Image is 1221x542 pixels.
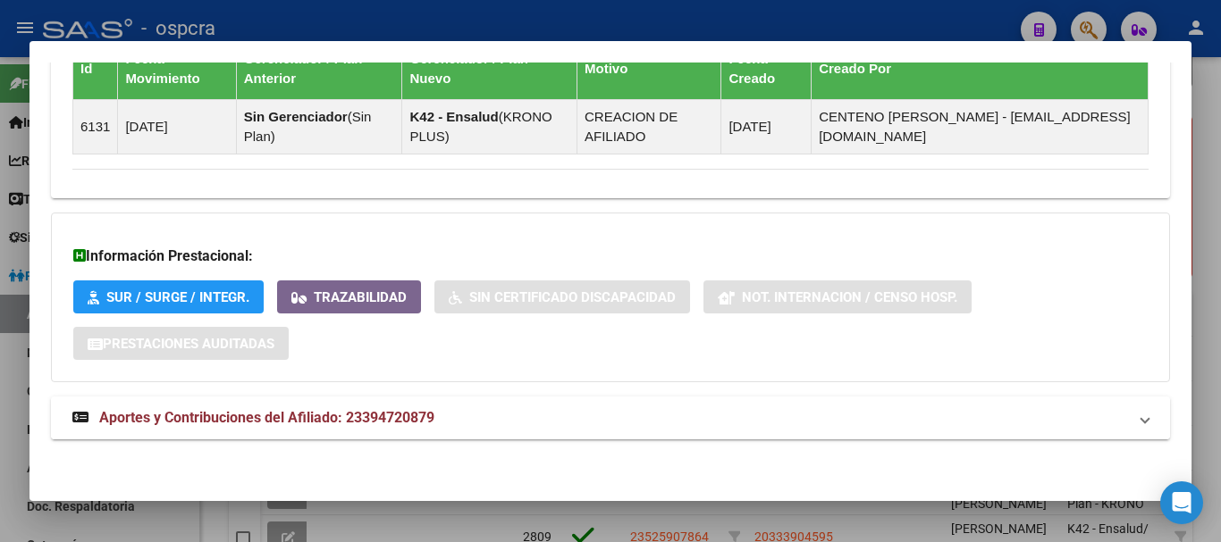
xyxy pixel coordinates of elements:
th: Gerenciador / Plan Anterior [236,38,402,99]
span: SUR / SURGE / INTEGR. [106,289,249,305]
td: 6131 [73,99,118,154]
th: Id [73,38,118,99]
td: CENTENO [PERSON_NAME] - [EMAIL_ADDRESS][DOMAIN_NAME] [812,99,1149,154]
strong: K42 - Ensalud [409,109,498,124]
th: Fecha Movimiento [118,38,236,99]
th: Creado Por [812,38,1149,99]
td: ( ) [236,99,402,154]
button: Trazabilidad [277,280,421,313]
mat-expansion-panel-header: Aportes y Contribuciones del Afiliado: 23394720879 [51,396,1170,439]
span: Prestaciones Auditadas [103,336,274,352]
button: Prestaciones Auditadas [73,327,289,360]
span: Aportes y Contribuciones del Afiliado: 23394720879 [99,409,434,426]
h3: Información Prestacional: [73,246,1148,267]
th: Motivo [577,38,721,99]
td: ( ) [402,99,577,154]
div: Open Intercom Messenger [1160,481,1203,524]
span: KRONO PLUS [409,109,552,144]
button: SUR / SURGE / INTEGR. [73,280,264,313]
th: Fecha Creado [721,38,812,99]
td: [DATE] [118,99,236,154]
button: Not. Internacion / Censo Hosp. [703,280,972,313]
span: Sin Certificado Discapacidad [469,289,676,305]
span: Trazabilidad [314,289,407,305]
span: Not. Internacion / Censo Hosp. [742,289,957,305]
td: CREACION DE AFILIADO [577,99,721,154]
strong: Sin Gerenciador [244,109,348,124]
th: Gerenciador / Plan Nuevo [402,38,577,99]
button: Sin Certificado Discapacidad [434,280,690,313]
td: [DATE] [721,99,812,154]
span: Sin Plan [244,109,372,144]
